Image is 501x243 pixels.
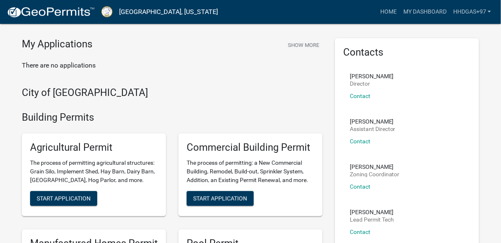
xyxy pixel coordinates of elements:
[22,38,92,51] h4: My Applications
[350,164,400,170] p: [PERSON_NAME]
[193,195,247,201] span: Start Application
[187,159,314,185] p: The process of permitting: a New Commercial Building, Remodel, Build-out, Sprinkler System, Addit...
[350,126,396,132] p: Assistant Director
[119,5,218,19] a: [GEOGRAPHIC_DATA], [US_STATE]
[22,61,323,70] p: There are no applications
[350,217,394,222] p: Lead Permit Tech
[377,4,400,20] a: Home
[350,183,370,190] a: Contact
[30,159,158,185] p: The process of permitting agricultural structures: Grain Silo, Implement Shed, Hay Barn, Dairy Ba...
[285,38,323,52] button: Show More
[101,6,112,17] img: Putnam County, Georgia
[350,171,400,177] p: Zoning Coordinator
[22,112,323,124] h4: Building Permits
[350,229,370,235] a: Contact
[350,81,394,86] p: Director
[187,191,254,206] button: Start Application
[350,209,394,215] p: [PERSON_NAME]
[350,73,394,79] p: [PERSON_NAME]
[187,142,314,154] h5: Commercial Building Permit
[400,4,450,20] a: My Dashboard
[343,47,471,58] h5: Contacts
[22,87,323,99] h4: City of [GEOGRAPHIC_DATA]
[350,138,370,145] a: Contact
[30,191,97,206] button: Start Application
[350,119,396,124] p: [PERSON_NAME]
[450,4,494,20] a: hhdGas+97
[350,93,370,99] a: Contact
[37,195,91,201] span: Start Application
[30,142,158,154] h5: Agricultural Permit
